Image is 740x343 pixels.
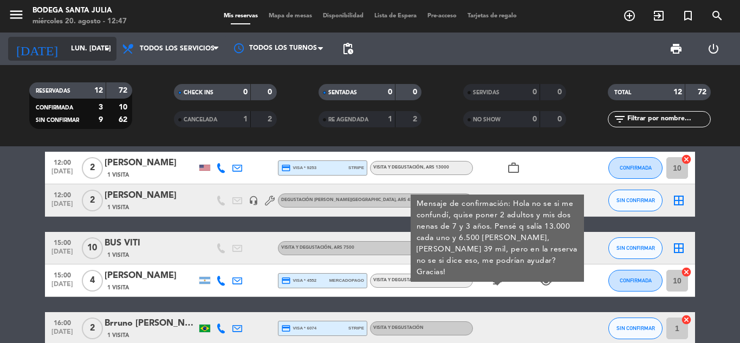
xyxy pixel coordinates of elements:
[557,115,564,123] strong: 0
[348,325,364,332] span: stripe
[608,237,663,259] button: SIN CONFIRMAR
[533,88,537,96] strong: 0
[49,168,76,180] span: [DATE]
[614,90,631,95] span: TOTAL
[681,154,692,165] i: cancel
[105,156,197,170] div: [PERSON_NAME]
[491,194,504,207] i: subject
[82,190,103,211] span: 2
[33,16,127,27] div: miércoles 20. agosto - 12:47
[317,13,369,19] span: Disponibilidad
[8,37,66,61] i: [DATE]
[49,281,76,293] span: [DATE]
[348,164,364,171] span: stripe
[107,251,129,260] span: 1 Visita
[373,278,424,282] span: Visita y Degustación
[49,316,76,328] span: 16:00
[652,9,665,22] i: exit_to_app
[105,236,197,250] div: BUS VITI
[107,171,129,179] span: 1 Visita
[36,118,79,123] span: SIN CONFIRMAR
[33,5,127,16] div: Bodega Santa Julia
[107,203,129,212] span: 1 Visita
[329,277,364,284] span: mercadopago
[473,117,501,122] span: NO SHOW
[341,42,354,55] span: pending_actions
[99,116,103,124] strong: 9
[533,115,537,123] strong: 0
[281,163,291,173] i: credit_card
[462,13,522,19] span: Tarjetas de regalo
[281,245,354,250] span: Visita y Degustación
[616,325,655,331] span: SIN CONFIRMAR
[249,196,258,205] i: headset_mic
[413,115,419,123] strong: 2
[328,90,357,95] span: SENTADAS
[711,9,724,22] i: search
[82,237,103,259] span: 10
[616,197,655,203] span: SIN CONFIRMAR
[608,157,663,179] button: CONFIRMADA
[36,105,73,111] span: CONFIRMADA
[670,42,683,55] span: print
[388,88,392,96] strong: 0
[681,314,692,325] i: cancel
[281,198,421,202] span: Degustación [PERSON_NAME][GEOGRAPHIC_DATA]
[681,9,694,22] i: turned_in_not
[332,245,354,250] span: , ARS 7500
[369,13,422,19] span: Lista de Espera
[707,42,720,55] i: power_settings_new
[281,323,291,333] i: credit_card
[672,242,685,255] i: border_all
[268,115,274,123] strong: 2
[281,323,316,333] span: visa * 6074
[218,13,263,19] span: Mis reservas
[626,113,710,125] input: Filtrar por nombre...
[373,326,424,330] span: Visita y Degustación
[119,87,129,94] strong: 72
[99,103,103,111] strong: 3
[119,116,129,124] strong: 62
[107,331,129,340] span: 1 Visita
[613,113,626,126] i: filter_list
[140,45,215,53] span: Todos los servicios
[616,245,655,251] span: SIN CONFIRMAR
[281,276,316,286] span: visa * 4552
[281,276,291,286] i: credit_card
[94,87,103,94] strong: 12
[281,163,316,173] span: visa * 9253
[422,13,462,19] span: Pre-acceso
[268,88,274,96] strong: 0
[620,277,652,283] span: CONFIRMADA
[608,190,663,211] button: SIN CONFIRMAR
[243,115,248,123] strong: 1
[557,88,564,96] strong: 0
[49,236,76,248] span: 15:00
[105,189,197,203] div: [PERSON_NAME]
[82,270,103,292] span: 4
[424,165,449,170] span: , ARS 13000
[105,269,197,283] div: [PERSON_NAME]
[36,88,70,94] span: RESERVADAS
[507,161,520,174] i: work_outline
[623,9,636,22] i: add_circle_outline
[395,198,421,202] span: , ARS 45000
[698,88,709,96] strong: 72
[49,200,76,213] span: [DATE]
[673,88,682,96] strong: 12
[672,194,685,207] i: border_all
[413,88,419,96] strong: 0
[681,267,692,277] i: cancel
[107,283,129,292] span: 1 Visita
[49,328,76,341] span: [DATE]
[8,7,24,27] button: menu
[608,270,663,292] button: CONFIRMADA
[620,165,652,171] span: CONFIRMADA
[49,188,76,200] span: 12:00
[417,198,579,278] div: Mensaje de confirmación: Hola no se si me confundí, quise poner 2 adultos y mis dos nenas de 7 y ...
[49,156,76,168] span: 12:00
[608,318,663,339] button: SIN CONFIRMAR
[101,42,114,55] i: arrow_drop_down
[473,90,499,95] span: SERVIDAS
[105,316,197,331] div: Brruno [PERSON_NAME] [PERSON_NAME]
